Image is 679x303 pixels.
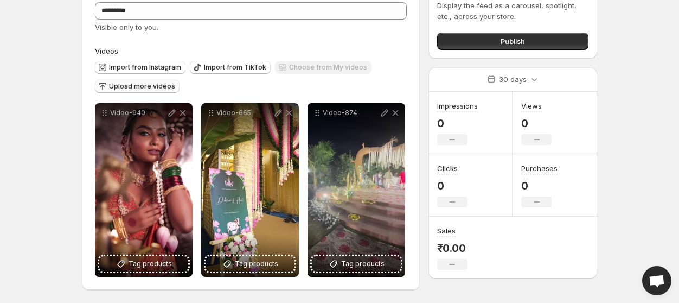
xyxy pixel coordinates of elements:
[521,100,542,111] h3: Views
[99,256,188,272] button: Tag products
[110,109,166,117] p: Video-940
[95,61,185,74] button: Import from Instagram
[129,258,172,269] span: Tag products
[341,258,385,269] span: Tag products
[437,179,467,192] p: 0
[216,109,273,117] p: Video-665
[95,103,193,277] div: Video-940Tag products
[95,23,158,31] span: Visible only to you.
[437,163,458,174] h3: Clicks
[308,103,405,277] div: Video-874Tag products
[521,117,552,130] p: 0
[499,74,527,85] p: 30 days
[95,80,180,93] button: Upload more videos
[521,163,558,174] h3: Purchases
[201,103,299,277] div: Video-665Tag products
[642,266,671,295] div: Open chat
[312,256,401,272] button: Tag products
[109,82,175,91] span: Upload more videos
[323,109,379,117] p: Video-874
[501,36,525,47] span: Publish
[521,179,558,192] p: 0
[437,242,467,255] p: ₹0.00
[437,225,456,236] h3: Sales
[437,117,478,130] p: 0
[204,63,266,72] span: Import from TikTok
[437,100,478,111] h3: Impressions
[190,61,271,74] button: Import from TikTok
[235,258,278,269] span: Tag products
[95,47,118,55] span: Videos
[109,63,181,72] span: Import from Instagram
[437,33,588,50] button: Publish
[206,256,294,272] button: Tag products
